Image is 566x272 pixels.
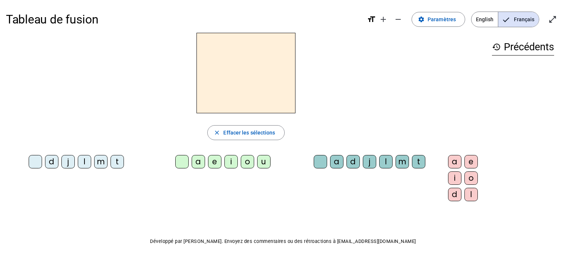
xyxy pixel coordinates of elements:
[448,155,461,168] div: a
[111,155,124,168] div: t
[78,155,91,168] div: l
[492,42,501,51] mat-icon: history
[330,155,343,168] div: a
[391,12,406,27] button: Diminuer la taille de la police
[428,15,456,24] span: Paramètres
[396,155,409,168] div: m
[214,129,220,136] mat-icon: close
[241,155,254,168] div: o
[346,155,360,168] div: d
[448,171,461,185] div: i
[394,15,403,24] mat-icon: remove
[224,155,238,168] div: i
[257,155,271,168] div: u
[464,155,478,168] div: e
[379,155,393,168] div: l
[464,171,478,185] div: o
[471,12,539,27] mat-button-toggle-group: Language selection
[6,7,361,31] h1: Tableau de fusion
[376,12,391,27] button: Augmenter la taille de la police
[545,12,560,27] button: Entrer en plein écran
[223,128,275,137] span: Effacer les sélections
[61,155,75,168] div: j
[363,155,376,168] div: j
[492,39,554,56] h3: Précédents
[412,155,425,168] div: t
[192,155,205,168] div: a
[471,12,498,27] span: English
[6,237,560,246] p: Développé par [PERSON_NAME]. Envoyez des commentaires ou des rétroactions à [EMAIL_ADDRESS][DOMAI...
[548,15,557,24] mat-icon: open_in_full
[94,155,108,168] div: m
[464,188,478,201] div: l
[412,12,465,27] button: Paramètres
[367,15,376,24] mat-icon: format_size
[207,125,284,140] button: Effacer les sélections
[379,15,388,24] mat-icon: add
[45,155,58,168] div: d
[448,188,461,201] div: d
[498,12,539,27] span: Français
[418,16,425,23] mat-icon: settings
[208,155,221,168] div: e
